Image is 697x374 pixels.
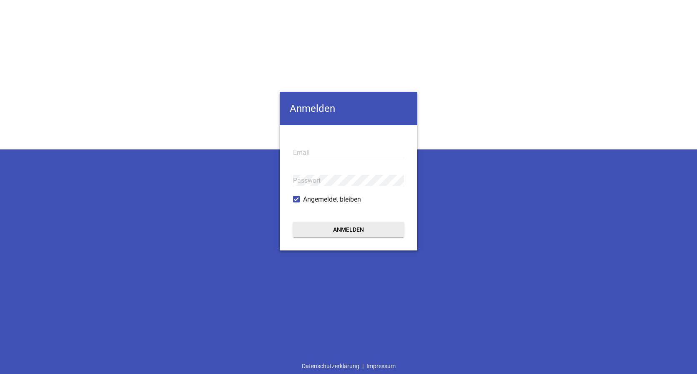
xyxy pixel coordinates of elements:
a: Impressum [364,358,399,374]
a: Datenschutzerklärung [299,358,362,374]
div: | [299,358,399,374]
h4: Anmelden [280,92,417,125]
span: Angemeldet bleiben [303,195,361,205]
button: Anmelden [293,222,404,237]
